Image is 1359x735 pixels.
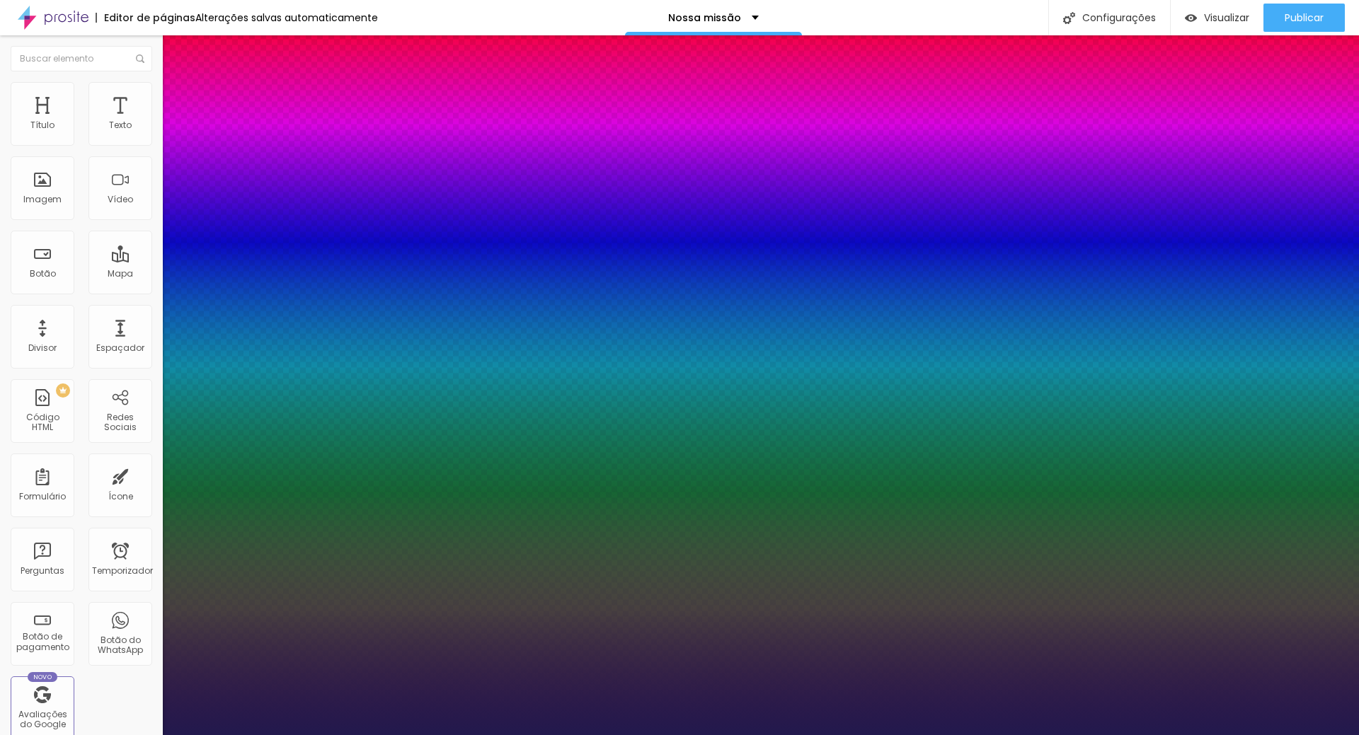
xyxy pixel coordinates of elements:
img: view-1.svg [1185,12,1197,24]
font: Título [30,119,55,131]
font: Formulário [19,490,66,502]
font: Publicar [1285,11,1324,25]
font: Ícone [108,490,133,502]
font: Redes Sociais [104,411,137,433]
font: Imagem [23,193,62,205]
font: Editor de páginas [104,11,195,25]
font: Alterações salvas automaticamente [195,11,378,25]
button: Visualizar [1171,4,1263,32]
img: Ícone [136,54,144,63]
font: Código HTML [26,411,59,433]
input: Buscar elemento [11,46,152,71]
font: Botão do WhatsApp [98,634,143,656]
font: Divisor [28,342,57,354]
font: Botão [30,267,56,279]
font: Perguntas [21,565,64,577]
img: Ícone [1063,12,1075,24]
font: Mapa [108,267,133,279]
font: Botão de pagamento [16,630,69,652]
font: Temporizador [92,565,153,577]
font: Nossa missão [668,11,741,25]
font: Configurações [1082,11,1156,25]
font: Novo [33,673,52,681]
font: Texto [109,119,132,131]
button: Publicar [1263,4,1345,32]
font: Vídeo [108,193,133,205]
font: Espaçador [96,342,144,354]
font: Visualizar [1204,11,1249,25]
font: Avaliações do Google [18,708,67,730]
